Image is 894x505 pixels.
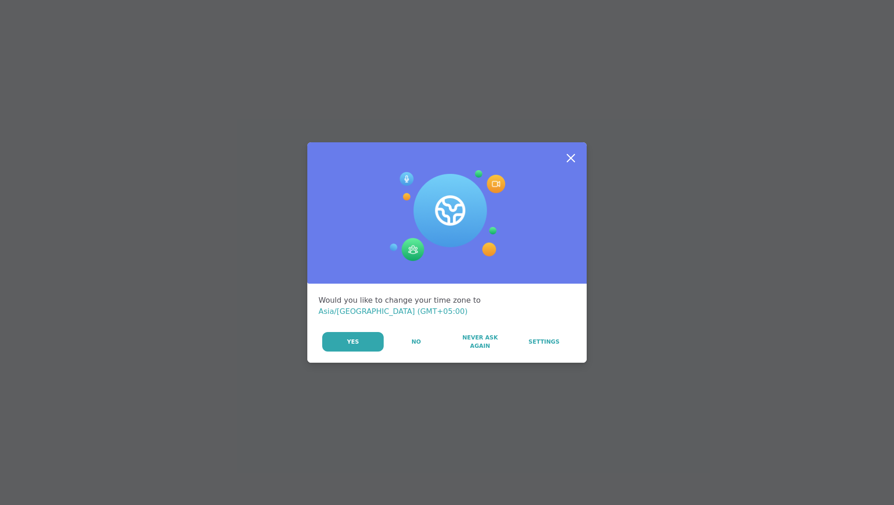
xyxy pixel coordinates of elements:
span: Settings [528,338,560,346]
button: Never Ask Again [448,332,511,352]
span: Never Ask Again [453,333,507,350]
img: Session Experience [389,170,505,261]
a: Settings [513,332,576,352]
div: Would you like to change your time zone to [318,295,576,317]
span: No [412,338,421,346]
button: Yes [322,332,384,352]
button: No [385,332,447,352]
span: Asia/[GEOGRAPHIC_DATA] (GMT+05:00) [318,307,467,316]
span: Yes [347,338,359,346]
